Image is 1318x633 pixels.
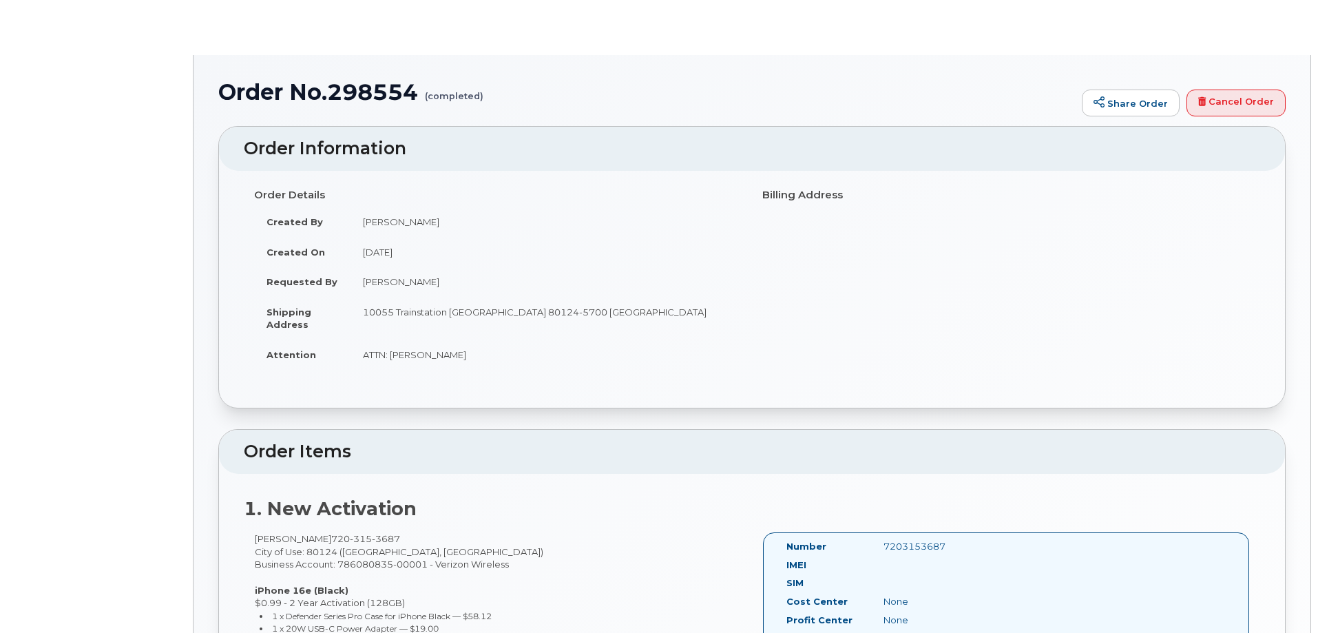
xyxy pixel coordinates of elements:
strong: 1. New Activation [244,497,417,520]
strong: Created On [266,247,325,258]
h1: Order No.298554 [218,80,1075,104]
small: (completed) [425,80,483,101]
h2: Order Information [244,139,1260,158]
strong: Requested By [266,276,337,287]
strong: iPhone 16e (Black) [255,585,348,596]
a: Cancel Order [1186,90,1286,117]
div: 7203153687 [873,540,1010,553]
h2: Order Items [244,442,1260,461]
strong: Shipping Address [266,307,311,331]
div: None [873,595,1010,608]
a: Share Order [1082,90,1180,117]
span: 720 [331,533,400,544]
td: [DATE] [351,237,742,267]
h4: Order Details [254,189,742,201]
span: 315 [350,533,372,544]
td: [PERSON_NAME] [351,207,742,237]
label: SIM [786,577,804,590]
div: None [873,614,1010,627]
small: 1 x Defender Series Pro Case for iPhone Black — $58.12 [272,611,492,621]
strong: Created By [266,216,323,227]
td: ATTN: [PERSON_NAME] [351,340,742,370]
label: Profit Center [786,614,852,627]
strong: Attention [266,349,316,360]
td: [PERSON_NAME] [351,267,742,297]
label: Number [786,540,826,553]
td: 10055 Trainstation [GEOGRAPHIC_DATA] 80124-5700 [GEOGRAPHIC_DATA] [351,297,742,340]
label: Cost Center [786,595,848,608]
span: 3687 [372,533,400,544]
h4: Billing Address [762,189,1250,201]
label: IMEI [786,559,806,572]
